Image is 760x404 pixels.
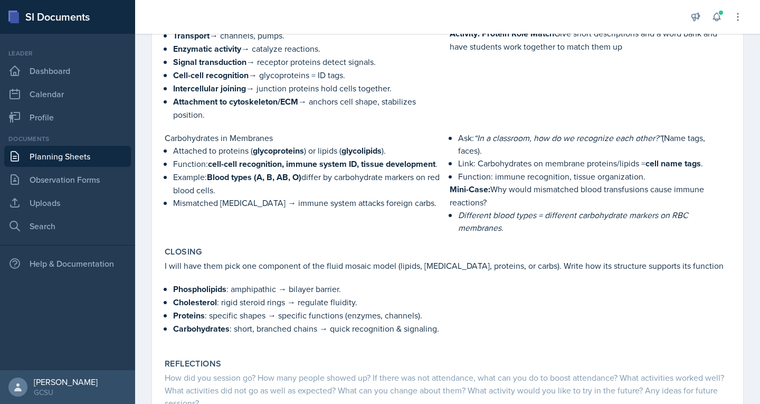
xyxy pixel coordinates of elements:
[173,95,445,121] p: → anchors cell shape, stabilizes position.
[450,183,730,209] p: Why would mismatched blood transfusions cause immune reactions?
[173,82,445,95] p: → junction proteins hold cells together.
[450,27,730,53] p: Give short descriptions and a word bank and have students work together to match them up
[173,56,246,68] strong: Signal transduction
[4,83,131,105] a: Calendar
[645,157,701,170] strong: cell name tags
[173,171,445,196] p: Example: differ by carbohydrate markers on red blood cells.
[207,171,301,183] strong: Blood types (A, B, AB, O)
[458,131,730,157] p: Ask: (Name tags, faces).
[173,82,246,95] strong: Intercellular joining
[253,145,304,157] strong: glycoproteins
[4,146,131,167] a: Planning Sheets
[165,259,730,272] p: I will have them pick one component of the fluid mosaic model (lipids, [MEDICAL_DATA], proteins, ...
[4,107,131,128] a: Profile
[173,283,226,295] strong: Phospholipids
[173,55,445,69] p: → receptor proteins detect signals.
[173,196,445,209] p: Mismatched [MEDICAL_DATA] → immune system attacks foreign carbs.
[173,96,298,108] strong: Attachment to cytoskeleton/ECM
[458,157,730,170] p: Link: Carbohydrates on membrane proteins/lipids = .
[173,322,730,335] p: : short, branched chains → quick recognition & signaling.
[173,69,445,82] p: → glycoproteins = ID tags.
[34,387,98,398] div: GCSU
[4,169,131,190] a: Observation Forms
[165,131,445,144] p: Carbohydrates in Membranes
[173,309,730,322] p: : specific shapes → specific functions (enzymes, channels).
[173,296,217,308] strong: Cholesterol
[173,69,249,81] strong: Cell-cell recognition
[4,215,131,237] a: Search
[4,134,131,144] div: Documents
[165,247,202,257] label: Closing
[173,283,730,296] p: : amphipathic → bilayer barrier.
[173,296,730,309] p: : rigid steroid rings → regulate fluidity.
[208,158,435,170] strong: cell-cell recognition, immune system ID, tissue development
[173,42,445,55] p: → catalyze reactions.
[4,49,131,58] div: Leader
[173,309,205,322] strong: Proteins
[4,192,131,213] a: Uploads
[173,157,445,171] p: Function: .
[165,359,221,369] label: Reflections
[173,144,445,157] p: Attached to proteins ( ) or lipids ( ).
[173,29,445,42] p: → channels, pumps.
[173,43,241,55] strong: Enzymatic activity
[458,170,730,183] p: Function: immune recognition, tissue organization.
[341,145,382,157] strong: glycolipids
[173,323,230,335] strong: Carbohydrates
[173,30,210,42] strong: Transport
[4,60,131,81] a: Dashboard
[474,132,662,144] em: “In a classroom, how do we recognize each other?”
[4,253,131,274] div: Help & Documentation
[458,209,688,233] em: Different blood types = different carbohydrate markers on RBC membranes.
[450,183,490,195] strong: Mini-Case:
[34,377,98,387] div: [PERSON_NAME]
